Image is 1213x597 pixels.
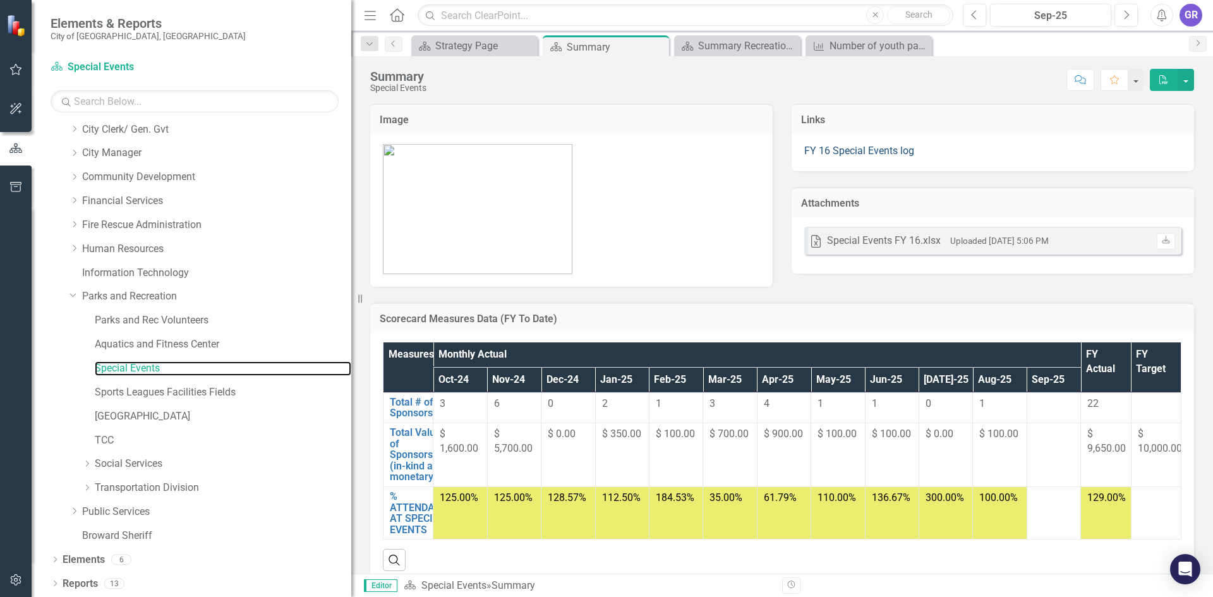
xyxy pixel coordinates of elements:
[95,313,351,328] a: Parks and Rec Volunteers
[82,505,351,519] a: Public Services
[63,577,98,591] a: Reports
[494,397,500,409] span: 6
[1170,554,1200,584] div: Open Intercom Messenger
[979,491,1018,504] span: 100.00%
[1087,491,1126,504] span: 129.00%
[950,236,1049,246] small: Uploaded [DATE] 5:06 PM
[994,8,1107,23] div: Sep-25
[95,409,351,424] a: [GEOGRAPHIC_DATA]
[548,428,576,440] span: $ 0.00
[830,38,929,54] div: Number of youth participants in recreation programs
[364,579,397,592] span: Editor
[709,397,715,409] span: 3
[905,9,932,20] span: Search
[926,397,931,409] span: 0
[435,38,534,54] div: Strategy Page
[1138,428,1182,454] span: $ 10,000.00
[818,428,857,440] span: $ 100.00
[492,579,535,591] div: Summary
[818,397,823,409] span: 1
[390,427,452,483] a: Total Value of Sponsorships (in-kind and monetary)
[548,397,553,409] span: 0
[764,491,797,504] span: 61.79%
[383,423,433,487] td: Double-Click to Edit Right Click for Context Menu
[677,38,797,54] a: Summary Recreation - Program Description (7010)
[95,337,351,352] a: Aquatics and Fitness Center
[82,289,351,304] a: Parks and Recreation
[404,579,773,593] div: »
[418,4,953,27] input: Search ClearPoint...
[95,481,351,495] a: Transportation Division
[51,60,208,75] a: Special Events
[656,428,695,440] span: $ 100.00
[51,16,246,31] span: Elements & Reports
[82,529,351,543] a: Broward Sheriff
[6,15,28,37] img: ClearPoint Strategy
[82,170,351,184] a: Community Development
[818,491,856,504] span: 110.00%
[887,6,950,24] button: Search
[827,234,941,248] div: Special Events FY 16.xlsx
[926,428,953,440] span: $ 0.00
[872,491,910,504] span: 136.67%
[440,397,445,409] span: 3
[979,397,985,409] span: 1
[390,491,454,535] a: % ATTENDANCE AT SPECIAL EVENTS
[1087,397,1099,409] span: 22
[990,4,1111,27] button: Sep-25
[390,397,452,419] a: Total # of Sponsorships
[104,578,124,589] div: 13
[764,397,769,409] span: 4
[548,491,586,504] span: 128.57%
[709,428,749,440] span: $ 700.00
[602,428,641,440] span: $ 350.00
[95,385,351,400] a: Sports Leagues Facilities Fields
[370,69,426,83] div: Summary
[656,491,694,504] span: 184.53%
[63,553,105,567] a: Elements
[82,242,351,256] a: Human Resources
[872,428,911,440] span: $ 100.00
[698,38,797,54] div: Summary Recreation - Program Description (7010)
[383,487,433,540] td: Double-Click to Edit Right Click for Context Menu
[494,491,533,504] span: 125.00%
[809,38,929,54] a: Number of youth participants in recreation programs
[602,397,608,409] span: 2
[51,31,246,41] small: City of [GEOGRAPHIC_DATA], [GEOGRAPHIC_DATA]
[656,397,661,409] span: 1
[421,579,486,591] a: Special Events
[872,397,878,409] span: 1
[801,198,1185,209] h3: Attachments
[95,361,351,376] a: Special Events
[370,83,426,93] div: Special Events
[51,90,339,112] input: Search Below...
[440,428,478,454] span: $ 1,600.00
[709,491,742,504] span: 35.00%
[602,491,641,504] span: 112.50%
[82,194,351,208] a: Financial Services
[494,428,533,454] span: $ 5,700.00
[926,491,964,504] span: 300.00%
[82,218,351,232] a: Fire Rescue Administration
[440,491,478,504] span: 125.00%
[380,114,763,126] h3: Image
[82,266,351,280] a: Information Technology
[383,392,433,423] td: Double-Click to Edit Right Click for Context Menu
[82,123,351,137] a: City Clerk/ Gen. Gvt
[380,313,1185,325] h3: Scorecard Measures Data (FY To Date)
[764,428,803,440] span: $ 900.00
[1087,428,1126,454] span: $ 9,650.00
[801,114,1185,126] h3: Links
[111,554,131,565] div: 6
[82,146,351,160] a: City Manager
[979,428,1018,440] span: $ 100.00
[567,39,666,55] div: Summary
[95,433,351,448] a: TCC
[804,145,914,157] a: FY 16 Special Events log
[95,457,351,471] a: Social Services
[414,38,534,54] a: Strategy Page
[1180,4,1202,27] button: GR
